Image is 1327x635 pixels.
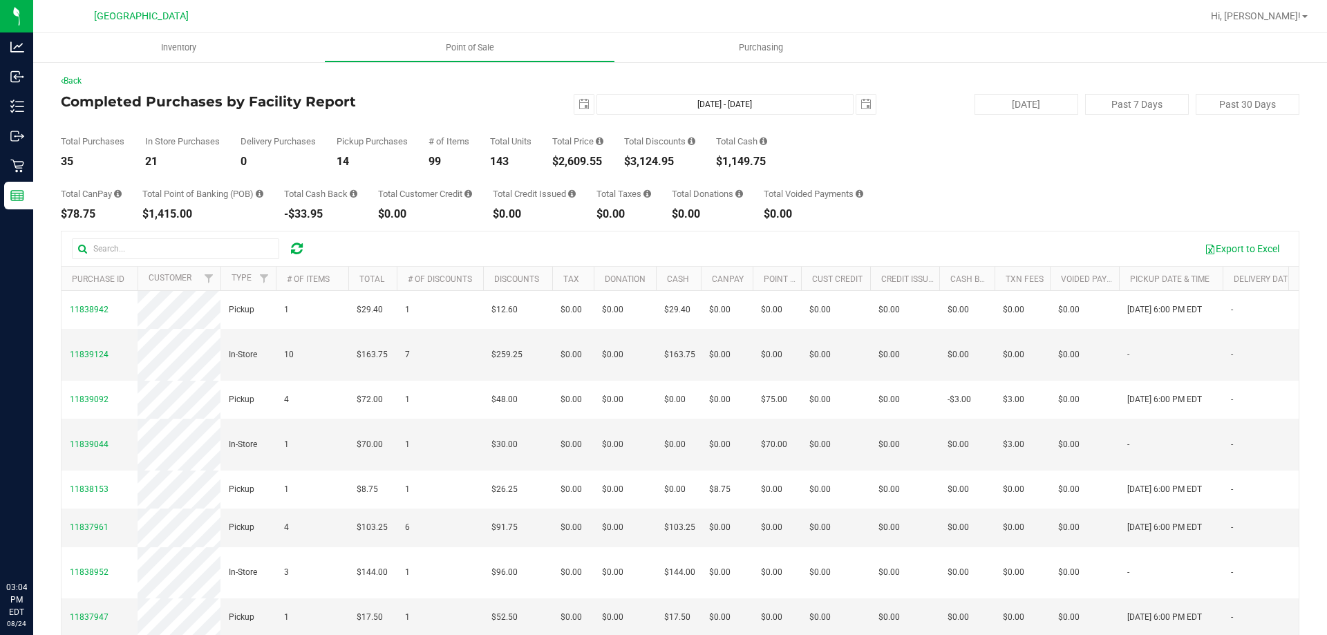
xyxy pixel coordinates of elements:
span: $0.00 [878,483,900,496]
span: $3.00 [1003,393,1024,406]
span: $0.00 [948,611,969,624]
a: Donation [605,274,646,284]
span: In-Store [229,566,257,579]
a: CanPay [712,274,744,284]
span: $0.00 [878,521,900,534]
div: $1,149.75 [716,156,767,167]
span: $0.00 [878,303,900,316]
span: $0.00 [709,611,731,624]
span: $0.00 [809,611,831,624]
span: $0.00 [809,483,831,496]
span: $0.00 [761,611,782,624]
span: $0.00 [878,393,900,406]
i: Sum of all round-up-to-next-dollar total price adjustments for all purchases in the date range. [735,189,743,198]
span: [DATE] 6:00 PM EDT [1127,303,1202,316]
i: Sum of the total prices of all purchases in the date range. [596,137,603,146]
a: Tax [563,274,579,284]
span: 11839124 [70,350,109,359]
a: Point of Sale [324,33,615,62]
span: - [1127,438,1129,451]
span: $0.00 [1003,483,1024,496]
span: $3.00 [1003,438,1024,451]
span: $0.00 [1003,611,1024,624]
span: $0.00 [1003,521,1024,534]
i: Sum of the discount values applied to the all purchases in the date range. [688,137,695,146]
a: Type [232,273,252,283]
span: $0.00 [761,303,782,316]
span: $0.00 [809,303,831,316]
span: $0.00 [761,483,782,496]
span: Pickup [229,393,254,406]
span: Pickup [229,483,254,496]
span: $144.00 [664,566,695,579]
span: In-Store [229,438,257,451]
span: $0.00 [602,393,623,406]
span: $0.00 [761,566,782,579]
i: Sum of the successful, non-voided point-of-banking payment transactions, both via payment termina... [256,189,263,198]
span: $30.00 [491,438,518,451]
span: $52.50 [491,611,518,624]
inline-svg: Retail [10,159,24,173]
span: $0.00 [1058,611,1080,624]
span: 1 [405,566,410,579]
p: 08/24 [6,618,27,629]
div: Total Purchases [61,137,124,146]
span: 11838153 [70,484,109,494]
span: $29.40 [664,303,690,316]
span: $0.00 [878,348,900,361]
div: $0.00 [378,209,472,220]
span: $0.00 [709,566,731,579]
span: $0.00 [602,438,623,451]
span: 1 [284,483,289,496]
span: 6 [405,521,410,534]
span: $0.00 [878,611,900,624]
span: 11838942 [70,305,109,314]
span: $8.75 [709,483,731,496]
i: Sum of all voided payment transaction amounts, excluding tips and transaction fees, for all purch... [856,189,863,198]
span: $0.00 [1058,483,1080,496]
span: $70.00 [357,438,383,451]
span: $0.00 [878,566,900,579]
span: 1 [405,611,410,624]
span: - [1231,393,1233,406]
span: $26.25 [491,483,518,496]
span: $0.00 [809,566,831,579]
a: Point of Banking (POB) [764,274,862,284]
span: $12.60 [491,303,518,316]
span: $17.50 [357,611,383,624]
span: $103.25 [664,521,695,534]
div: $1,415.00 [142,209,263,220]
span: 11838952 [70,567,109,577]
span: 4 [284,521,289,534]
button: Export to Excel [1196,237,1288,260]
span: $0.00 [561,438,582,451]
span: 11837947 [70,612,109,622]
span: $0.00 [809,521,831,534]
a: Filter [198,267,220,290]
span: 1 [405,483,410,496]
span: 11839092 [70,395,109,404]
h4: Completed Purchases by Facility Report [61,94,473,109]
span: $91.75 [491,521,518,534]
div: Total Voided Payments [764,189,863,198]
span: - [1231,438,1233,451]
span: Pickup [229,611,254,624]
span: $0.00 [561,521,582,534]
div: $0.00 [493,209,576,220]
span: $0.00 [561,483,582,496]
span: - [1231,303,1233,316]
span: $0.00 [602,303,623,316]
div: Total Price [552,137,603,146]
button: Past 30 Days [1196,94,1299,115]
span: Hi, [PERSON_NAME]! [1211,10,1301,21]
span: $0.00 [1058,438,1080,451]
div: $0.00 [596,209,651,220]
div: In Store Purchases [145,137,220,146]
a: Purchase ID [72,274,124,284]
a: Pickup Date & Time [1130,274,1210,284]
inline-svg: Analytics [10,40,24,54]
span: $0.00 [1058,393,1080,406]
span: $0.00 [602,483,623,496]
span: $0.00 [948,566,969,579]
div: -$33.95 [284,209,357,220]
